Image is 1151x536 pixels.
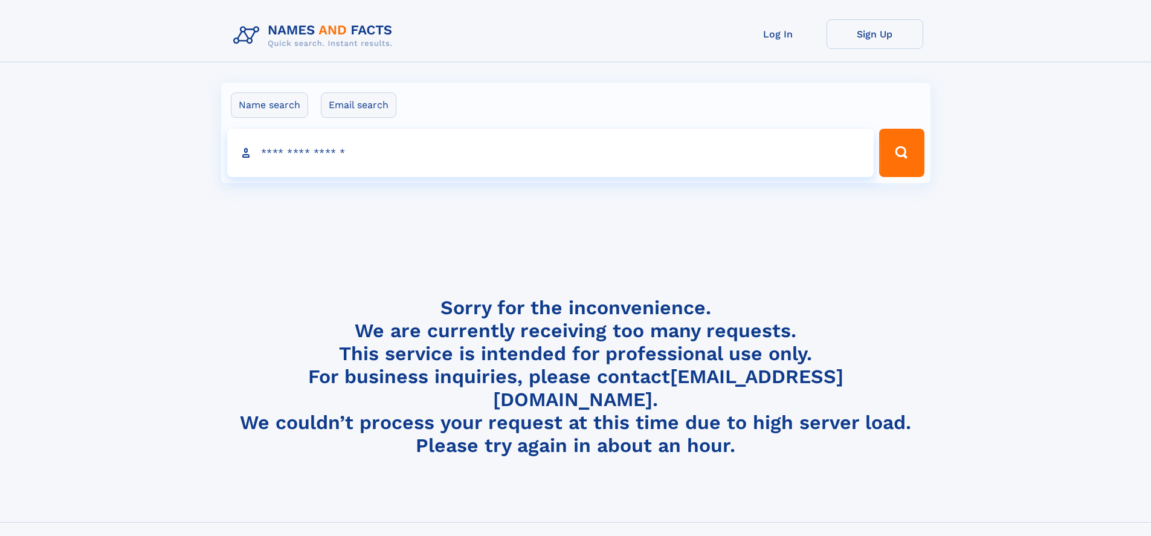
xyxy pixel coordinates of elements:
[730,19,827,49] a: Log In
[228,296,923,457] h4: Sorry for the inconvenience. We are currently receiving too many requests. This service is intend...
[231,92,308,118] label: Name search
[493,365,843,411] a: [EMAIL_ADDRESS][DOMAIN_NAME]
[827,19,923,49] a: Sign Up
[321,92,396,118] label: Email search
[879,129,924,177] button: Search Button
[227,129,874,177] input: search input
[228,19,402,52] img: Logo Names and Facts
